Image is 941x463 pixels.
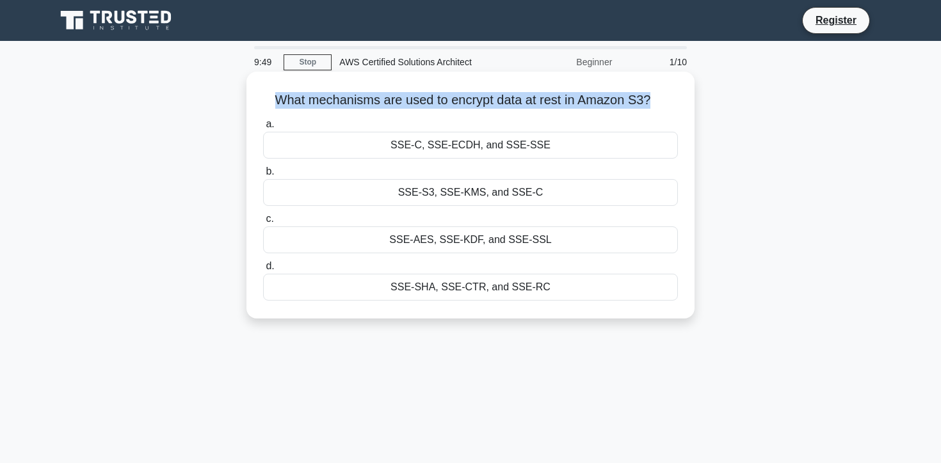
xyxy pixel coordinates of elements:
[284,54,332,70] a: Stop
[620,49,695,75] div: 1/10
[262,92,679,109] h5: What mechanisms are used to encrypt data at rest in Amazon S3?
[263,132,678,159] div: SSE-C, SSE-ECDH, and SSE-SSE
[508,49,620,75] div: Beginner
[263,226,678,253] div: SSE-AES, SSE-KDF, and SSE-SSL
[266,213,273,224] span: c.
[332,49,508,75] div: AWS Certified Solutions Architect
[266,166,274,177] span: b.
[266,118,274,129] span: a.
[263,179,678,206] div: SSE-S3, SSE-KMS, and SSE-C
[246,49,284,75] div: 9:49
[808,12,864,28] a: Register
[266,260,274,271] span: d.
[263,274,678,301] div: SSE-SHA, SSE-CTR, and SSE-RC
